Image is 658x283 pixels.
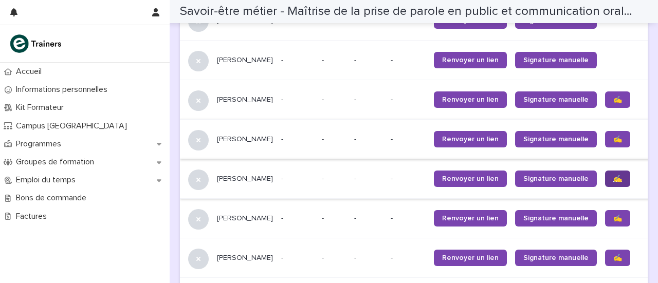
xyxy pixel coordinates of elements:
[515,210,597,227] a: Signature manuelle
[515,171,597,187] a: Signature manuelle
[434,91,507,108] a: Renvoyer un lien
[605,91,630,108] a: ✍️
[434,250,507,266] a: Renvoyer un lien
[12,175,84,185] p: Emploi du temps
[391,175,426,183] p: -
[515,52,597,68] a: Signature manuelle
[12,121,135,131] p: Campus [GEOGRAPHIC_DATA]
[180,4,636,19] h2: Savoir-être métier - Maîtrise de la prise de parole en public et communication orale professionnelle
[354,135,382,144] p: -
[605,131,630,147] a: ✍️
[613,215,622,222] span: ✍️
[354,96,382,104] p: -
[12,212,55,221] p: Factures
[12,139,69,149] p: Programmes
[354,56,382,65] p: -
[281,254,314,262] p: -
[613,96,622,103] span: ✍️
[281,96,314,104] p: -
[217,135,273,144] p: [PERSON_NAME]
[442,175,499,182] span: Renvoyer un lien
[515,250,597,266] a: Signature manuelle
[391,135,426,144] p: -
[12,103,72,112] p: Kit Formateur
[605,171,630,187] a: ✍️
[434,171,507,187] a: Renvoyer un lien
[322,212,326,223] p: -
[605,250,630,266] a: ✍️
[434,210,507,227] a: Renvoyer un lien
[354,214,382,223] p: -
[605,210,630,227] a: ✍️
[354,254,382,262] p: -
[523,215,589,222] span: Signature manuelle
[523,254,589,261] span: Signature manuelle
[322,93,326,104] p: -
[515,91,597,108] a: Signature manuelle
[217,175,273,183] p: [PERSON_NAME]
[442,215,499,222] span: Renvoyer un lien
[281,56,314,65] p: -
[434,131,507,147] a: Renvoyer un lien
[434,52,507,68] a: Renvoyer un lien
[281,135,314,144] p: -
[515,131,597,147] a: Signature manuelle
[217,56,273,65] p: [PERSON_NAME]
[523,136,589,143] span: Signature manuelle
[217,96,273,104] p: [PERSON_NAME]
[442,136,499,143] span: Renvoyer un lien
[322,133,326,144] p: -
[391,254,426,262] p: -
[8,33,65,54] img: K0CqGN7SDeD6s4JG8KQk
[391,56,426,65] p: -
[12,193,95,203] p: Bons de commande
[281,175,314,183] p: -
[523,175,589,182] span: Signature manuelle
[281,214,314,223] p: -
[442,254,499,261] span: Renvoyer un lien
[322,54,326,65] p: -
[442,56,499,64] span: Renvoyer un lien
[442,96,499,103] span: Renvoyer un lien
[613,175,622,182] span: ✍️
[217,254,273,262] p: [PERSON_NAME]
[354,175,382,183] p: -
[12,67,50,77] p: Accueil
[523,56,589,64] span: Signature manuelle
[322,252,326,262] p: -
[523,96,589,103] span: Signature manuelle
[613,254,622,261] span: ✍️
[12,157,102,167] p: Groupes de formation
[613,136,622,143] span: ✍️
[12,85,116,95] p: Informations personnelles
[217,214,273,223] p: [PERSON_NAME]
[322,173,326,183] p: -
[391,96,426,104] p: -
[391,214,426,223] p: -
